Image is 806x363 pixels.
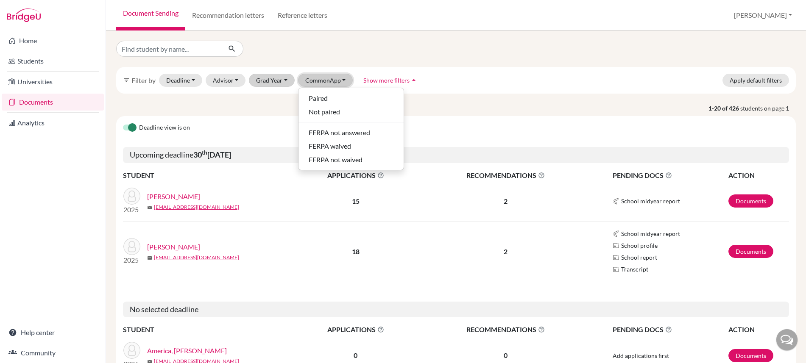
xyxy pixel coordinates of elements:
a: Documents [2,94,104,111]
span: APPLICATIONS [293,170,418,180]
b: 15 [352,197,360,205]
span: Add applications first [613,352,669,359]
button: Not paired [298,105,404,119]
i: arrow_drop_up [410,76,418,84]
a: Documents [728,349,773,362]
span: Paired [309,93,328,103]
b: 0 [354,351,357,359]
span: mail [147,205,152,210]
button: Grad Year [249,74,295,87]
button: CommonApp [298,74,353,87]
p: 2025 [123,255,140,265]
p: 2 [419,247,592,257]
sup: th [202,149,207,156]
a: Documents [728,245,773,258]
img: Common App logo [613,230,619,237]
div: CommonApp [298,88,404,170]
span: Transcript [621,265,648,274]
span: School midyear report [621,197,680,205]
button: FERPA not waived [298,153,404,166]
img: Parchments logo [613,266,619,273]
span: FERPA not answered [309,127,370,138]
span: PENDING DOCS [613,324,728,335]
button: Deadline [159,74,202,87]
span: APPLICATIONS [293,324,418,335]
img: Ahmedov, Behruz [123,188,140,205]
span: Help [20,6,37,14]
span: mail [147,255,152,260]
a: [PERSON_NAME] [147,191,200,202]
span: students on page 1 [740,104,796,113]
span: RECOMMENDATIONS [419,324,592,335]
span: RECOMMENDATIONS [419,170,592,180]
th: ACTION [728,170,789,181]
h5: No selected deadline [123,302,789,318]
b: 18 [352,247,360,255]
img: Bridge-U [7,8,41,22]
span: PENDING DOCS [613,170,728,180]
p: 0 [419,350,592,360]
img: Parchments logo [613,254,619,261]
a: Documents [728,194,773,208]
a: [PERSON_NAME] [147,242,200,252]
img: Parchments logo [613,242,619,249]
h5: Upcoming deadline [123,147,789,163]
a: Community [2,344,104,361]
th: ACTION [728,324,789,335]
button: Advisor [206,74,246,87]
span: Show more filters [363,77,410,84]
span: FERPA not waived [309,155,363,165]
span: FERPA waived [309,141,351,151]
button: Paired [298,91,404,105]
span: Not paired [309,107,340,117]
input: Find student by name... [116,41,221,57]
a: Universities [2,73,104,90]
span: School profile [621,241,658,250]
button: [PERSON_NAME] [730,7,796,23]
th: STUDENT [123,170,293,181]
a: Help center [2,324,104,341]
span: Filter by [131,76,156,84]
img: Grimaldi, Michael [123,238,140,255]
button: FERPA waived [298,139,404,153]
th: STUDENT [123,324,293,335]
a: Home [2,32,104,49]
p: 2 [419,196,592,206]
span: Deadline view is on [139,123,190,133]
a: Students [2,53,104,69]
button: Apply default filters [722,74,789,87]
a: [EMAIL_ADDRESS][DOMAIN_NAME] [154,203,239,211]
button: Show more filtersarrow_drop_up [356,74,425,87]
a: [EMAIL_ADDRESS][DOMAIN_NAME] [154,254,239,261]
i: filter_list [123,77,130,83]
strong: 1-20 of 426 [708,104,740,113]
img: Common App logo [613,198,619,205]
span: School midyear report [621,229,680,238]
a: Analytics [2,114,104,131]
span: School report [621,253,657,262]
a: America, [PERSON_NAME] [147,346,227,356]
p: 2025 [123,205,140,215]
button: FERPA not answered [298,126,404,139]
b: 30 [DATE] [193,150,231,159]
img: America, Arthur [123,342,140,359]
